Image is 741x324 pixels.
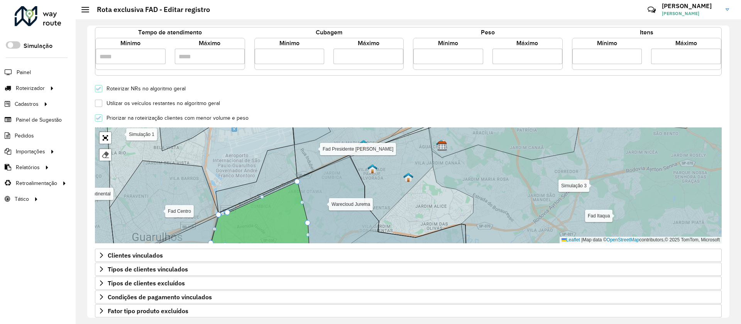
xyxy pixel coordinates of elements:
span: Clientes vinculados [108,252,163,258]
label: Tempo de atendimento [138,28,202,37]
img: 624 UDC Light WCL Parque Jurema I [403,172,413,182]
label: Máximo [358,39,379,48]
h2: Rota exclusiva FAD - Editar registro [89,5,210,14]
label: Máximo [675,39,697,48]
label: Máximo [199,39,220,48]
a: Fator tipo produto excluídos [95,304,722,317]
a: Condições de pagamento vinculados [95,290,722,304]
a: OpenStreetMap [607,237,639,243]
label: Mínimo [438,39,458,48]
a: Contato Rápido [643,2,660,18]
label: Mínimo [120,39,140,48]
span: Roteirizador [16,84,45,92]
h3: [PERSON_NAME] [662,2,720,10]
span: Importações [16,148,45,156]
a: Tipos de clientes excluídos [95,277,722,290]
div: Map data © contributors,© 2025 TomTom, Microsoft [560,237,722,243]
label: Priorizar na roteirização clientes com menor volume e peso [103,115,249,121]
span: Fator tipo produto excluídos [108,308,188,314]
span: Painel de Sugestão [16,116,62,124]
span: Condições de pagamento vinculados [108,294,212,300]
label: Mínimo [597,39,617,48]
span: Tipos de clientes excluídos [108,280,185,286]
span: Relatórios [16,163,40,171]
label: Máximo [516,39,538,48]
a: Leaflet [562,237,580,243]
img: Marker [437,141,447,151]
a: Abrir mapa em tela cheia [100,132,111,144]
span: [PERSON_NAME] [662,10,720,17]
label: Peso [481,28,495,37]
img: 625 UDC Light WCL Parque Jurema III [367,164,377,174]
span: Cadastros [15,100,39,108]
div: Remover camada(s) [100,149,111,161]
label: Utilizar os veículos restantes no algoritmo geral [103,101,220,106]
label: Roteirizar NRs no algoritmo geral [103,86,186,92]
img: 629 UDC Light WCL Jurema II [359,139,369,149]
label: Cubagem [316,28,342,37]
label: Mínimo [279,39,299,48]
a: Clientes vinculados [95,249,722,262]
span: | [581,237,582,243]
span: Pedidos [15,132,34,140]
span: Tipos de clientes vinculados [108,266,188,272]
span: Retroalimentação [16,179,57,187]
span: Tático [15,195,29,203]
span: Painel [17,68,31,76]
label: Simulação [24,41,52,51]
a: Tipos de clientes vinculados [95,263,722,276]
label: Itens [640,28,653,37]
img: FAD CDD Guarulhos [436,139,446,149]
